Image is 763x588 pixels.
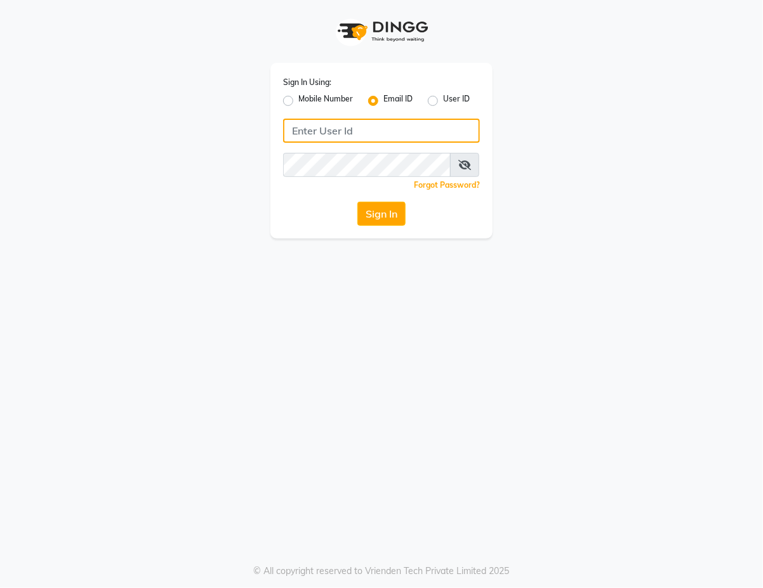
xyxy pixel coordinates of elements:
a: Forgot Password? [414,180,480,190]
label: Sign In Using: [283,77,331,88]
label: Email ID [383,93,413,108]
label: Mobile Number [298,93,353,108]
label: User ID [443,93,470,108]
button: Sign In [357,202,406,226]
img: logo1.svg [331,13,432,50]
input: Username [283,119,480,143]
input: Username [283,153,451,177]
